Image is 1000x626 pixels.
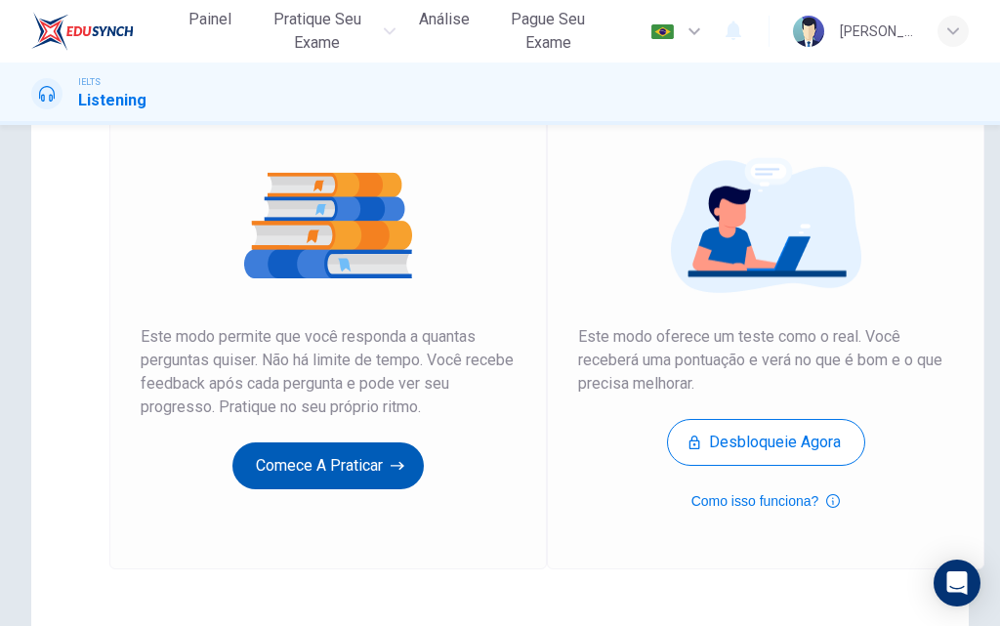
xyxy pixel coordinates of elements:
[793,16,824,47] img: Profile picture
[249,2,403,61] button: Pratique seu exame
[667,419,865,466] button: Desbloqueie agora
[78,89,146,112] h1: Listening
[179,2,241,37] button: Painel
[31,12,179,51] a: EduSynch logo
[578,325,953,396] span: Este modo oferece um teste como o real. Você receberá uma pontuação e verá no que é bom e o que p...
[691,489,841,513] button: Como isso funciona?
[232,442,424,489] button: Comece a praticar
[188,8,231,31] span: Painel
[934,560,980,606] div: Open Intercom Messenger
[419,8,470,31] span: Análise
[493,8,604,55] span: Pague Seu Exame
[485,2,611,61] button: Pague Seu Exame
[411,2,478,37] button: Análise
[141,325,516,419] span: Este modo permite que você responda a quantas perguntas quiser. Não há limite de tempo. Você rece...
[411,2,478,61] a: Análise
[78,75,101,89] span: IELTS
[257,8,378,55] span: Pratique seu exame
[650,24,675,39] img: pt
[31,12,134,51] img: EduSynch logo
[179,2,241,61] a: Painel
[840,20,914,43] div: [PERSON_NAME] RIGUES [PERSON_NAME] [PERSON_NAME]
